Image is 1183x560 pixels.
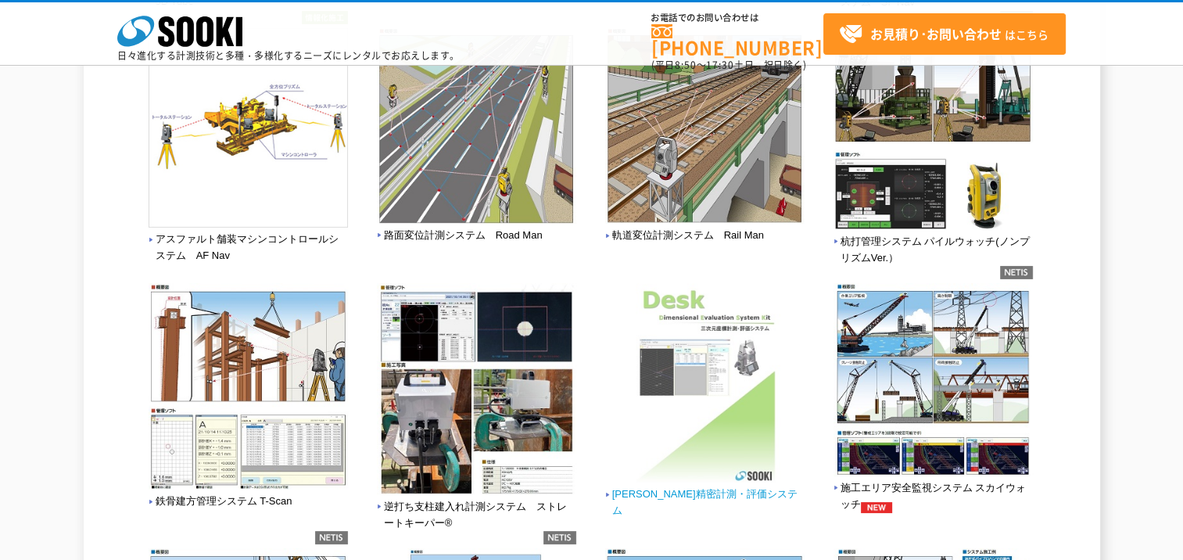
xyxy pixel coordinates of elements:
[377,283,576,499] img: 逆打ち支柱建入れ計測システム ストレートキーパー®
[833,465,1033,510] a: 施工エリア安全監視システム スカイウォッチNEW
[377,228,543,244] span: 路面変位計測システム Road Man
[870,24,1002,43] strong: お見積り･お問い合わせ
[377,213,576,241] a: 路面変位計測システム Road Man
[149,232,348,264] span: アスファルト舗装マシンコントロールシステム AF Nav
[1000,266,1033,279] img: netis
[605,228,764,244] span: 軌道変位計測システム Rail Man
[833,219,1033,264] a: 杭打管理システム パイルウォッチ(ノンプリズムVer.）
[833,283,1033,480] img: 施工エリア安全監視システム スカイウォッチ
[117,51,460,60] p: 日々進化する計測技術と多種・多様化するニーズにレンタルでお応えします。
[605,283,805,486] img: 三次元精密計測・評価システム
[149,479,348,508] a: 鉄骨建方管理システム T-Scan
[149,217,348,262] a: アスファルト舗装マシンコントロールシステム AF Nav
[149,283,348,494] img: 鉄骨建方管理システム T-Scan
[605,472,805,517] a: [PERSON_NAME]精密計測・評価システム
[651,58,806,72] span: (平日 ～ 土日、祝日除く)
[377,28,576,227] img: 路面変位計測システム Road Man
[833,234,1033,267] span: 杭打管理システム パイルウォッチ(ノンプリズムVer.）
[833,28,1033,233] img: 杭打管理システム パイルウォッチ(ノンプリズムVer.）
[605,214,805,242] a: 軌道変位計測システム Rail Man
[149,494,292,510] span: 鉄骨建方管理システム T-Scan
[651,13,823,23] span: お電話でのお問い合わせは
[605,28,805,228] img: 軌道変位計測システム Rail Man
[605,486,805,519] span: [PERSON_NAME]精密計測・評価システム
[377,484,576,529] a: 逆打ち支柱建入れ計測システム ストレートキーパー®
[543,531,576,544] img: netis
[377,499,576,532] span: 逆打ち支柱建入れ計測システム ストレートキーパー®
[651,24,823,56] a: [PHONE_NUMBER]
[675,58,697,72] span: 8:50
[839,23,1049,46] span: はこちら
[861,502,892,513] img: NEW
[706,58,734,72] span: 17:30
[823,13,1066,55] a: お見積り･お問い合わせはこちら
[315,531,348,544] img: netis
[149,28,348,232] img: アスファルト舗装マシンコントロールシステム AF Nav
[833,480,1033,513] span: 施工エリア安全監視システム スカイウォッチ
